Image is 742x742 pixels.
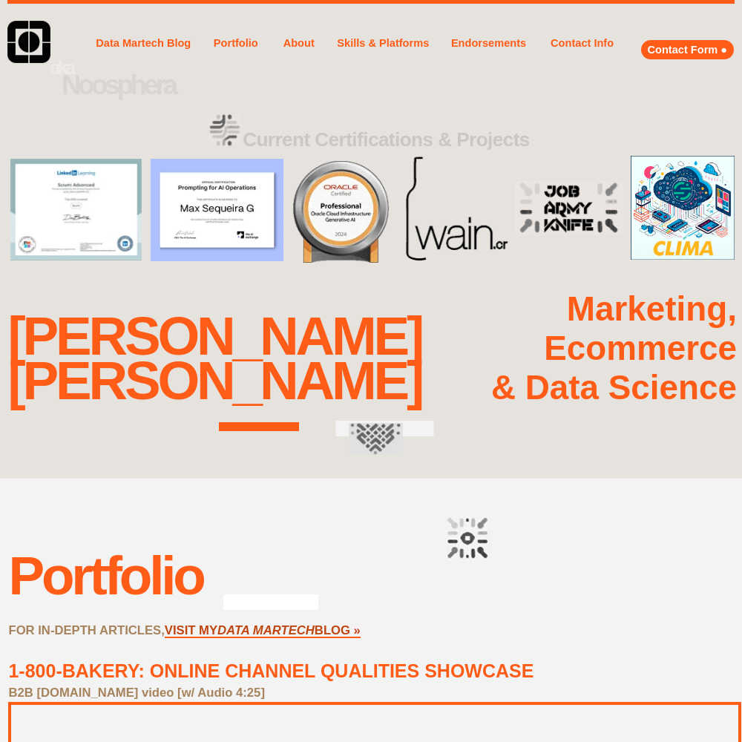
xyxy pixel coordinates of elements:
strong: Current Certifications & Projects [243,128,530,151]
strong: & Data Science [491,369,737,407]
a: Contact Info [546,33,619,53]
div: [PERSON_NAME] [PERSON_NAME] [7,314,421,404]
a: DATA MARTECH [217,623,315,638]
a: BLOG » [315,623,361,638]
iframe: Chat Widget [668,671,742,742]
div: Portfolio [8,545,203,606]
a: 1-800-BAKERY: ONLINE CHANNEL QUALITIES SHOWCASE [8,660,533,681]
a: Endorsements [447,33,531,53]
a: VISIT MY [165,623,217,638]
a: About [278,33,319,53]
strong: FOR IN-DEPTH ARTICLES, [8,623,164,637]
a: Portfolio [209,30,263,56]
strong: Marketing, [567,290,737,328]
a: Skills & Platforms [335,26,431,60]
strong: Ecommerce [544,329,737,367]
strong: B2B [DOMAIN_NAME] video [w/ Audio 4:25] [8,686,264,700]
a: Data Martech Blog [93,29,193,59]
a: Contact Form ● [641,40,734,59]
